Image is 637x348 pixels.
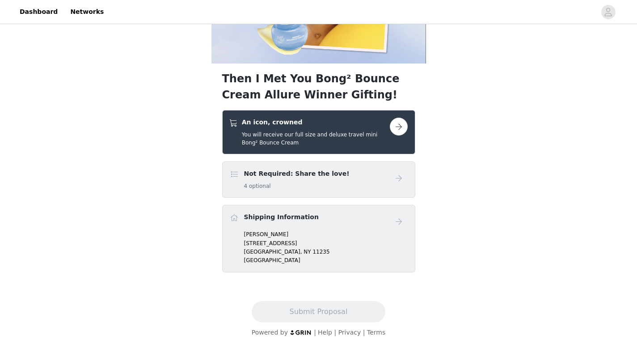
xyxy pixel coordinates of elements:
[222,110,415,154] div: An icon, crowned
[312,249,329,255] span: 11235
[244,230,408,238] p: [PERSON_NAME]
[242,131,390,147] h5: You will receive our full size and deluxe travel mini Bong² Bounce Cream
[244,169,350,178] h4: Not Required: Share the love!
[318,329,332,336] a: Help
[604,5,612,19] div: avatar
[222,71,415,103] h1: Then I Met You Bong² Bounce Cream Allure Winner Gifting!
[290,330,312,335] img: logo
[252,329,288,336] span: Powered by
[14,2,63,22] a: Dashboard
[222,205,415,272] div: Shipping Information
[244,182,350,190] h5: 4 optional
[244,256,408,264] p: [GEOGRAPHIC_DATA]
[363,329,365,336] span: |
[65,2,109,22] a: Networks
[314,329,316,336] span: |
[304,249,311,255] span: NY
[338,329,361,336] a: Privacy
[334,329,336,336] span: |
[242,118,390,127] h4: An icon, crowned
[252,301,385,323] button: Submit Proposal
[222,161,415,198] div: Not Required: Share the love!
[367,329,385,336] a: Terms
[244,239,408,247] p: [STREET_ADDRESS]
[244,212,319,222] h4: Shipping Information
[244,249,302,255] span: [GEOGRAPHIC_DATA],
